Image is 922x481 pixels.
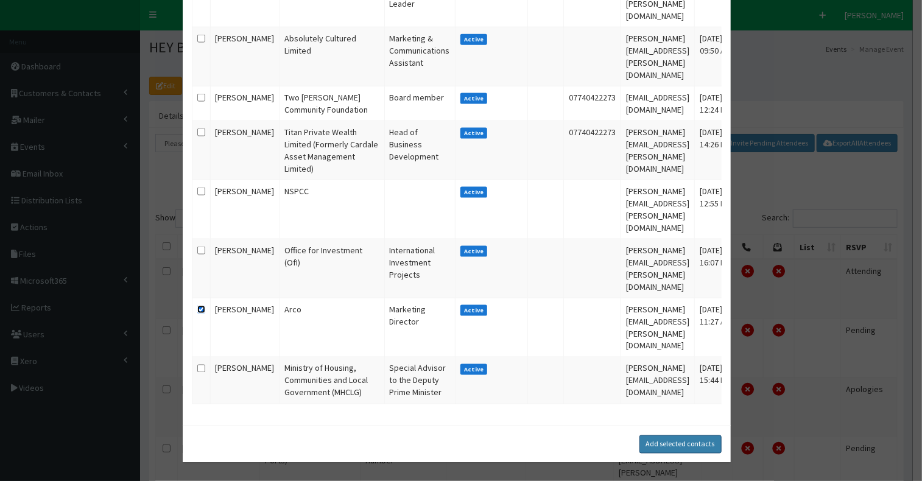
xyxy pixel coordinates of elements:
[384,239,455,298] td: International Investment Projects
[384,27,455,86] td: Marketing & Communications Assistant
[695,86,738,121] td: [DATE] 12:24 PM
[695,239,738,298] td: [DATE] 16:07 PM
[384,298,455,357] td: Marketing Director
[210,239,280,298] td: [PERSON_NAME]
[280,298,384,357] td: Customers
[210,180,280,239] td: [PERSON_NAME]
[210,86,280,121] td: [PERSON_NAME]
[384,86,455,121] td: Board member
[384,121,455,180] td: Head of Business Development
[460,34,488,45] label: Active
[695,27,738,86] td: [DATE] 09:50 AM
[695,121,738,180] td: [DATE] 14:26 PM
[621,86,695,121] td: [EMAIL_ADDRESS][DOMAIN_NAME]
[460,187,488,198] label: Active
[564,121,621,180] td: 07740422273
[384,357,455,404] td: Special Advisor to the Deputy Prime Minister
[621,121,695,180] td: [PERSON_NAME][EMAIL_ADDRESS][PERSON_NAME][DOMAIN_NAME]
[280,121,384,180] td: Customers
[621,298,695,357] td: [PERSON_NAME][EMAIL_ADDRESS][PERSON_NAME][DOMAIN_NAME]
[695,180,738,239] td: [DATE] 12:55 PM
[639,435,722,454] button: Add selected contacts
[621,239,695,298] td: [PERSON_NAME][EMAIL_ADDRESS][PERSON_NAME][DOMAIN_NAME]
[280,239,384,298] td: Customers
[280,180,384,239] td: Customers
[621,357,695,404] td: [PERSON_NAME][EMAIL_ADDRESS][DOMAIN_NAME]
[210,121,280,180] td: [PERSON_NAME]
[460,246,488,257] label: Active
[695,298,738,357] td: [DATE] 11:27 AM
[695,357,738,404] td: [DATE] 15:44 PM
[460,93,488,104] label: Active
[460,305,488,316] label: Active
[210,357,280,404] td: [PERSON_NAME]
[280,27,384,86] td: Customers
[280,357,384,404] td: Customers
[210,298,280,357] td: [PERSON_NAME]
[460,128,488,139] label: Active
[280,86,384,121] td: Customers
[210,27,280,86] td: [PERSON_NAME]
[460,364,488,375] label: Active
[564,86,621,121] td: 07740422273
[621,27,695,86] td: [PERSON_NAME][EMAIL_ADDRESS][PERSON_NAME][DOMAIN_NAME]
[621,180,695,239] td: [PERSON_NAME][EMAIL_ADDRESS][PERSON_NAME][DOMAIN_NAME]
